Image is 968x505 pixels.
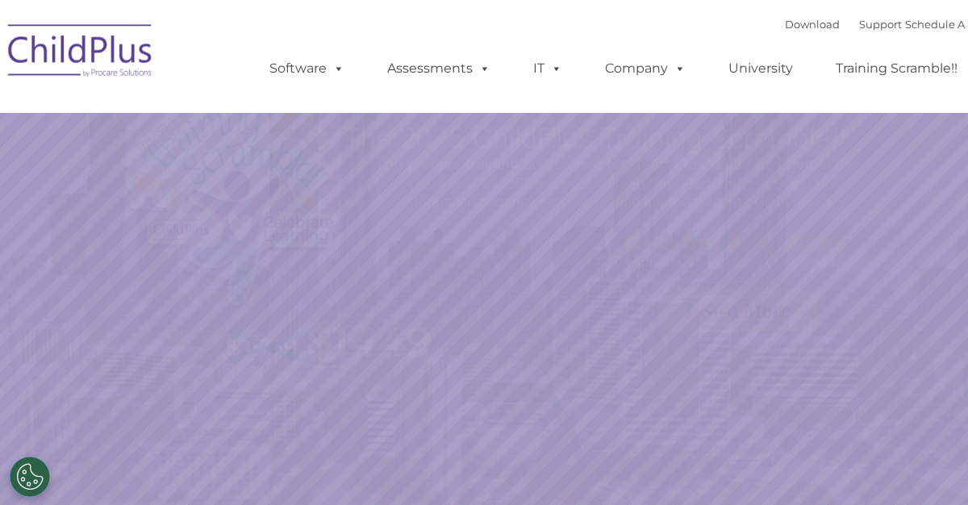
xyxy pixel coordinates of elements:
a: Download [785,18,840,31]
a: IT [517,52,578,85]
a: University [712,52,809,85]
a: Learn More [657,289,818,332]
a: Company [589,52,702,85]
a: Support [859,18,902,31]
a: Software [253,52,361,85]
a: Assessments [371,52,507,85]
button: Cookies Settings [10,457,50,497]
